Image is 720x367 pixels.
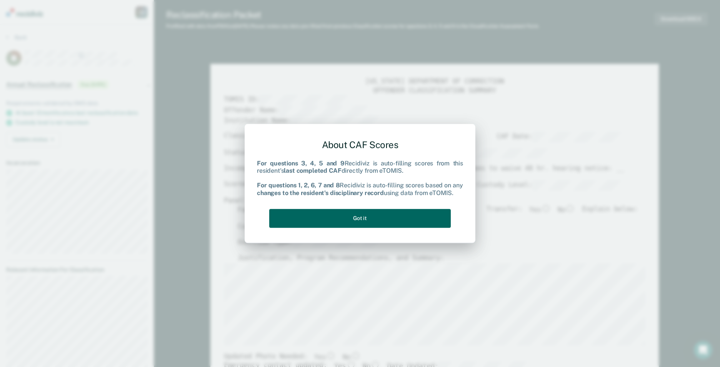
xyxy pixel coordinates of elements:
b: For questions 1, 2, 6, 7 and 8 [257,182,340,189]
button: Got it [269,209,451,228]
div: About CAF Scores [257,133,463,157]
div: Recidiviz is auto-filling scores from this resident's directly from eTOMIS. Recidiviz is auto-fil... [257,160,463,197]
b: changes to the resident's disciplinary record [257,189,384,197]
b: last completed CAF [284,167,341,174]
b: For questions 3, 4, 5 and 9 [257,160,345,167]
